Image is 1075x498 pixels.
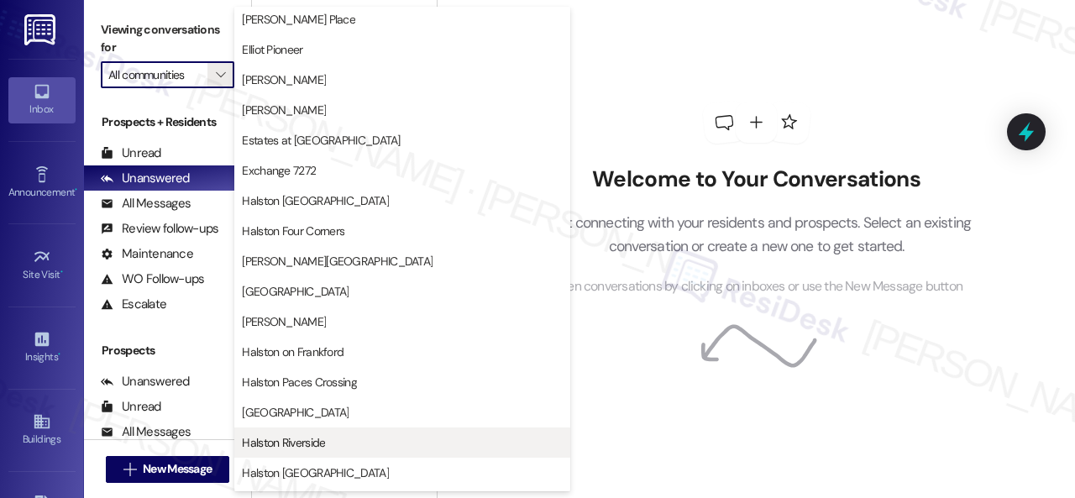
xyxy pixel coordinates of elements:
[242,253,433,270] span: [PERSON_NAME][GEOGRAPHIC_DATA]
[8,77,76,123] a: Inbox
[216,68,225,81] i: 
[108,61,207,88] input: All communities
[101,144,161,162] div: Unread
[242,132,400,149] span: Estates at [GEOGRAPHIC_DATA]
[84,342,251,359] div: Prospects
[242,102,326,118] span: [PERSON_NAME]
[101,17,234,61] label: Viewing conversations for
[517,211,997,259] p: Start connecting with your residents and prospects. Select an existing conversation or create a n...
[101,270,204,288] div: WO Follow-ups
[242,11,355,28] span: [PERSON_NAME] Place
[101,423,191,441] div: All Messages
[242,434,325,451] span: Halston Riverside
[242,313,326,330] span: [PERSON_NAME]
[123,463,136,476] i: 
[101,398,161,416] div: Unread
[242,283,349,300] span: [GEOGRAPHIC_DATA]
[242,223,344,239] span: Halston Four Corners
[517,166,997,193] h2: Welcome to Your Conversations
[8,407,76,453] a: Buildings
[101,296,166,313] div: Escalate
[60,266,63,278] span: •
[242,404,349,421] span: [GEOGRAPHIC_DATA]
[58,349,60,360] span: •
[242,71,326,88] span: [PERSON_NAME]
[84,113,251,131] div: Prospects + Residents
[550,276,962,297] span: Open conversations by clicking on inboxes or use the New Message button
[75,184,77,196] span: •
[24,14,59,45] img: ResiDesk Logo
[242,343,343,360] span: Halston on Frankford
[101,373,190,391] div: Unanswered
[106,456,230,483] button: New Message
[143,460,212,478] span: New Message
[8,325,76,370] a: Insights •
[242,374,357,391] span: Halston Paces Crossing
[242,162,316,179] span: Exchange 7272
[242,464,389,481] span: Halston [GEOGRAPHIC_DATA]
[101,245,193,263] div: Maintenance
[242,192,389,209] span: Halston [GEOGRAPHIC_DATA]
[8,243,76,288] a: Site Visit •
[242,41,302,58] span: Elliot Pioneer
[101,220,218,238] div: Review follow-ups
[101,195,191,212] div: All Messages
[101,170,190,187] div: Unanswered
